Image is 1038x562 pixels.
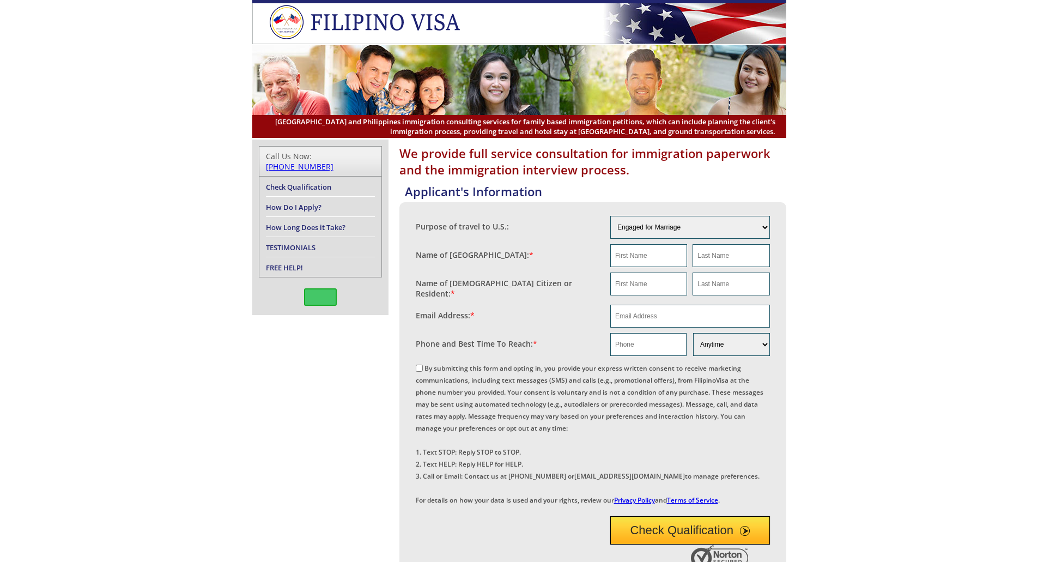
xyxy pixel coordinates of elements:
[405,183,786,200] h4: Applicant's Information
[266,182,331,192] a: Check Qualification
[610,516,770,545] button: Check Qualification
[610,273,687,295] input: First Name
[610,333,687,356] input: Phone
[667,495,718,505] a: Terms of Service
[416,310,475,321] label: Email Address:
[416,364,763,505] label: By submitting this form and opting in, you provide your express written consent to receive market...
[263,117,775,136] span: [GEOGRAPHIC_DATA] and Philippines immigration consulting services for family based immigration pe...
[610,244,687,267] input: First Name
[614,495,655,505] a: Privacy Policy
[416,339,537,349] label: Phone and Best Time To Reach:
[266,263,303,273] a: FREE HELP!
[693,333,769,356] select: Phone and Best Reach Time are required.
[266,161,333,172] a: [PHONE_NUMBER]
[399,145,786,178] h1: We provide full service consultation for immigration paperwork and the immigration interview proc...
[266,243,315,252] a: TESTIMONIALS
[416,278,600,299] label: Name of [DEMOGRAPHIC_DATA] Citizen or Resident:
[266,222,345,232] a: How Long Does it Take?
[416,365,423,372] input: By submitting this form and opting in, you provide your express written consent to receive market...
[610,305,770,328] input: Email Address
[266,202,321,212] a: How Do I Apply?
[416,250,533,260] label: Name of [GEOGRAPHIC_DATA]:
[693,273,769,295] input: Last Name
[693,244,769,267] input: Last Name
[266,151,375,172] div: Call Us Now:
[416,221,509,232] label: Purpose of travel to U.S.:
